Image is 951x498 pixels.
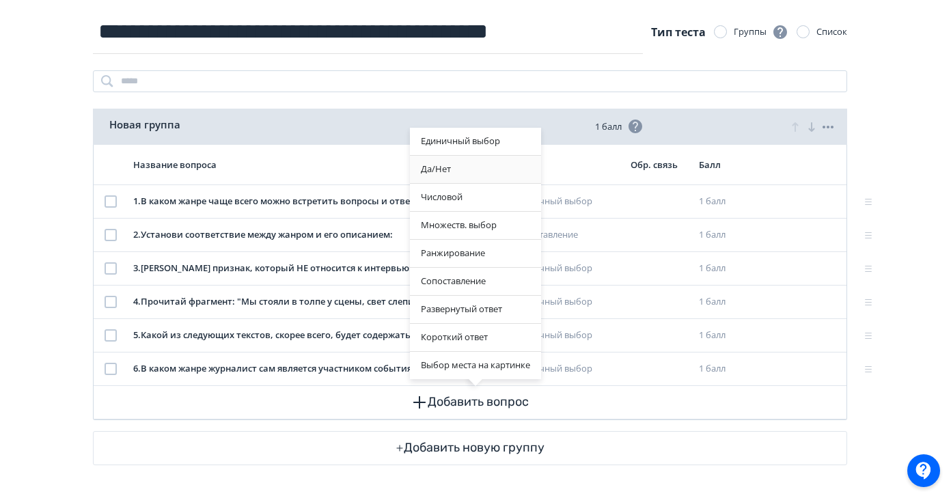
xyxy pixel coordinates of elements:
div: Единичный выбор [410,128,541,155]
div: Числовой [410,184,541,211]
div: Множеств. выбор [410,212,541,239]
div: Короткий ответ [410,324,541,351]
div: Да/Нет [410,156,541,183]
div: Выбор места на картинке [410,352,541,379]
div: Сопоставление [410,268,541,295]
div: Развернутый ответ [410,296,541,323]
div: Ранжирование [410,240,541,267]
